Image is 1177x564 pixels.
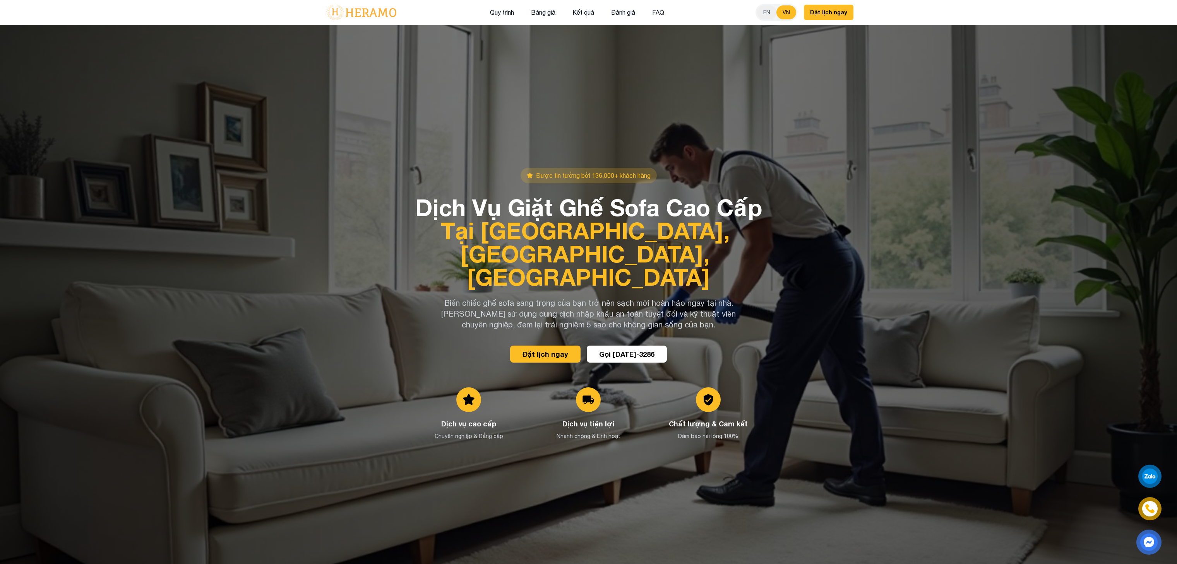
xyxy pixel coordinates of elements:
a: phone-icon [1139,498,1161,520]
span: Tại [GEOGRAPHIC_DATA], [GEOGRAPHIC_DATA], [GEOGRAPHIC_DATA] [415,219,762,288]
span: Được tin tưởng bởi 136,000+ khách hàng [536,171,651,180]
p: Đảm bảo hài lòng 100% [654,432,762,440]
p: Nhanh chóng & Linh hoạt [535,432,642,440]
p: Biến chiếc ghế sofa sang trọng của bạn trở nên sạch mới hoàn hảo ngay tại nhà. [PERSON_NAME] sử d... [440,298,737,330]
img: logo-with-text.png [324,4,399,20]
h1: Dịch Vụ Giặt Ghế Sofa Cao Cấp [415,196,762,288]
button: Bảng giá [529,7,558,17]
p: Chuyên nghiệp & Đẳng cấp [415,432,523,440]
button: Đánh giá [609,7,637,17]
button: Quy trình [488,7,516,17]
button: Đặt lịch ngay [804,5,853,20]
h3: Dịch vụ tiện lợi [535,418,642,429]
button: Đặt lịch ngay [510,346,581,363]
button: FAQ [650,7,666,17]
h3: Dịch vụ cao cấp [415,418,523,429]
button: Gọi [DATE]-3286 [587,346,667,363]
button: EN [757,5,776,19]
button: Kết quả [570,7,596,17]
img: phone-icon [1146,504,1155,513]
h3: Chất lượng & Cam kết [654,418,762,429]
button: VN [776,5,796,19]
